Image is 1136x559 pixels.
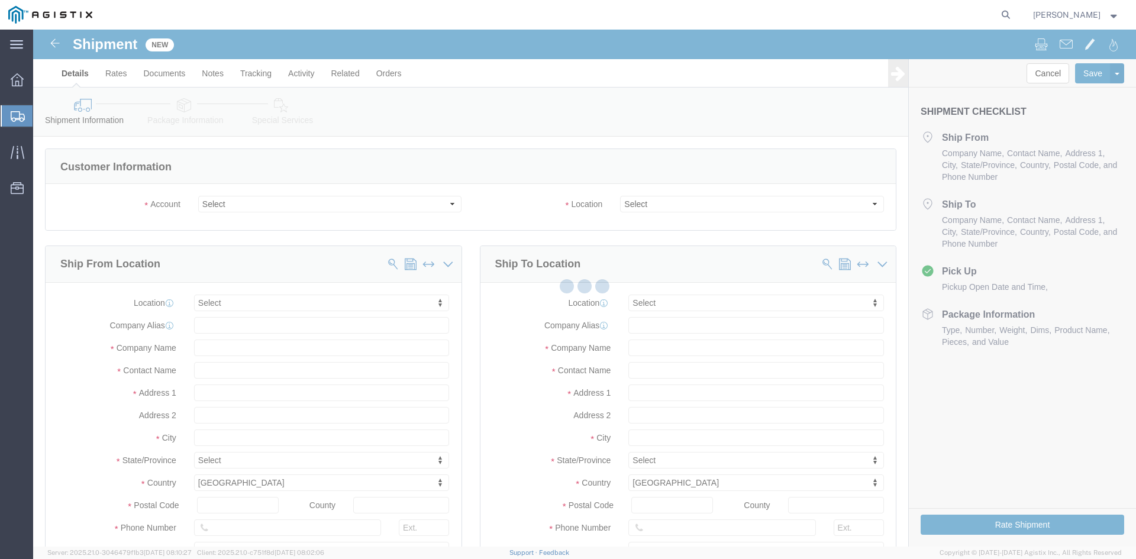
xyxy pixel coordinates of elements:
[275,549,324,556] span: [DATE] 08:02:06
[539,549,569,556] a: Feedback
[197,549,324,556] span: Client: 2025.21.0-c751f8d
[8,6,92,24] img: logo
[1032,8,1120,22] button: [PERSON_NAME]
[509,549,539,556] a: Support
[940,548,1122,558] span: Copyright © [DATE]-[DATE] Agistix Inc., All Rights Reserved
[144,549,192,556] span: [DATE] 08:10:27
[47,549,192,556] span: Server: 2025.21.0-3046479f1b3
[1033,8,1100,21] span: Chris Catarino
